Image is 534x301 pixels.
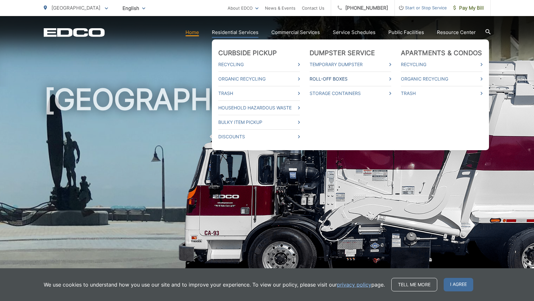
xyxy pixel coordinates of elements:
[186,29,199,36] a: Home
[212,29,258,36] a: Residential Services
[337,281,371,288] a: privacy policy
[218,90,300,97] a: Trash
[401,75,483,83] a: Organic Recycling
[391,278,437,291] a: Tell me more
[44,83,491,287] h1: [GEOGRAPHIC_DATA]
[401,61,483,68] a: Recycling
[444,278,473,291] span: I agree
[401,90,483,97] a: Trash
[218,118,300,126] a: Bulky Item Pickup
[333,29,376,36] a: Service Schedules
[44,281,385,288] p: We use cookies to understand how you use our site and to improve your experience. To view our pol...
[401,49,482,57] a: Apartments & Condos
[437,29,476,36] a: Resource Center
[302,4,324,12] a: Contact Us
[228,4,258,12] a: About EDCO
[310,61,391,68] a: Temporary Dumpster
[453,4,484,12] span: Pay My Bill
[388,29,424,36] a: Public Facilities
[310,49,375,57] a: Dumpster Service
[118,3,150,14] span: English
[218,61,300,68] a: Recycling
[218,49,277,57] a: Curbside Pickup
[218,104,300,112] a: Household Hazardous Waste
[265,4,295,12] a: News & Events
[271,29,320,36] a: Commercial Services
[310,75,391,83] a: Roll-Off Boxes
[218,133,300,141] a: Discounts
[310,90,391,97] a: Storage Containers
[44,28,105,37] a: EDCD logo. Return to the homepage.
[218,75,300,83] a: Organic Recycling
[51,5,100,11] span: [GEOGRAPHIC_DATA]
